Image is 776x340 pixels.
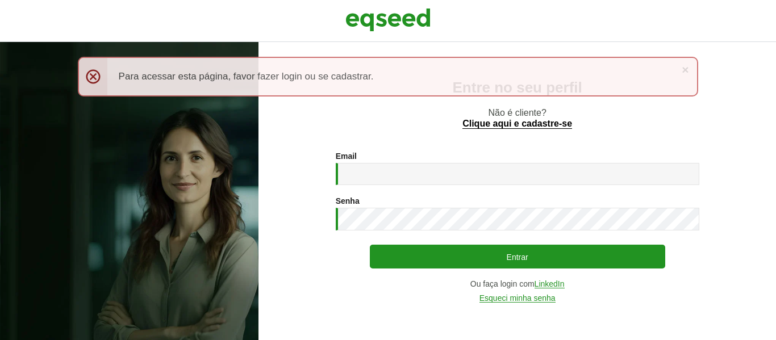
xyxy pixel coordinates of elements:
label: Senha [336,197,360,205]
div: Ou faça login com [336,280,699,288]
a: LinkedIn [535,280,565,288]
div: Para acessar esta página, favor fazer login ou se cadastrar. [78,57,699,96]
label: Email [336,152,357,160]
img: EqSeed Logo [345,6,431,34]
p: Não é cliente? [281,107,753,129]
a: Clique aqui e cadastre-se [462,119,572,129]
a: × [682,64,689,75]
a: Esqueci minha senha [479,294,556,303]
button: Entrar [370,245,665,268]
